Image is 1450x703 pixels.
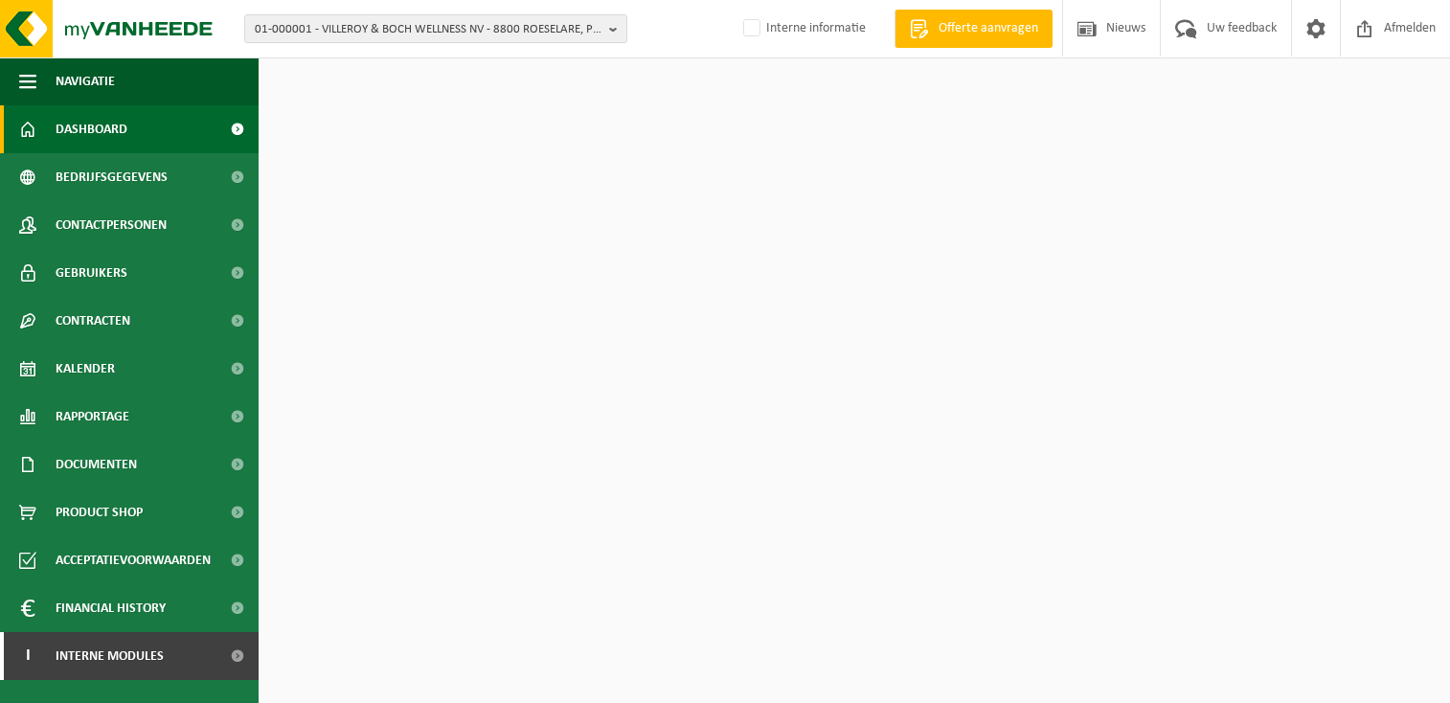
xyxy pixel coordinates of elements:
[56,584,166,632] span: Financial History
[934,19,1043,38] span: Offerte aanvragen
[56,249,127,297] span: Gebruikers
[56,201,167,249] span: Contactpersonen
[56,536,211,584] span: Acceptatievoorwaarden
[739,14,866,43] label: Interne informatie
[56,393,129,441] span: Rapportage
[56,57,115,105] span: Navigatie
[19,632,36,680] span: I
[56,105,127,153] span: Dashboard
[56,488,143,536] span: Product Shop
[255,15,601,44] span: 01-000001 - VILLEROY & BOCH WELLNESS NV - 8800 ROESELARE, POPULIERSTRAAT 1
[895,10,1053,48] a: Offerte aanvragen
[244,14,627,43] button: 01-000001 - VILLEROY & BOCH WELLNESS NV - 8800 ROESELARE, POPULIERSTRAAT 1
[56,441,137,488] span: Documenten
[56,153,168,201] span: Bedrijfsgegevens
[56,297,130,345] span: Contracten
[56,345,115,393] span: Kalender
[56,632,164,680] span: Interne modules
